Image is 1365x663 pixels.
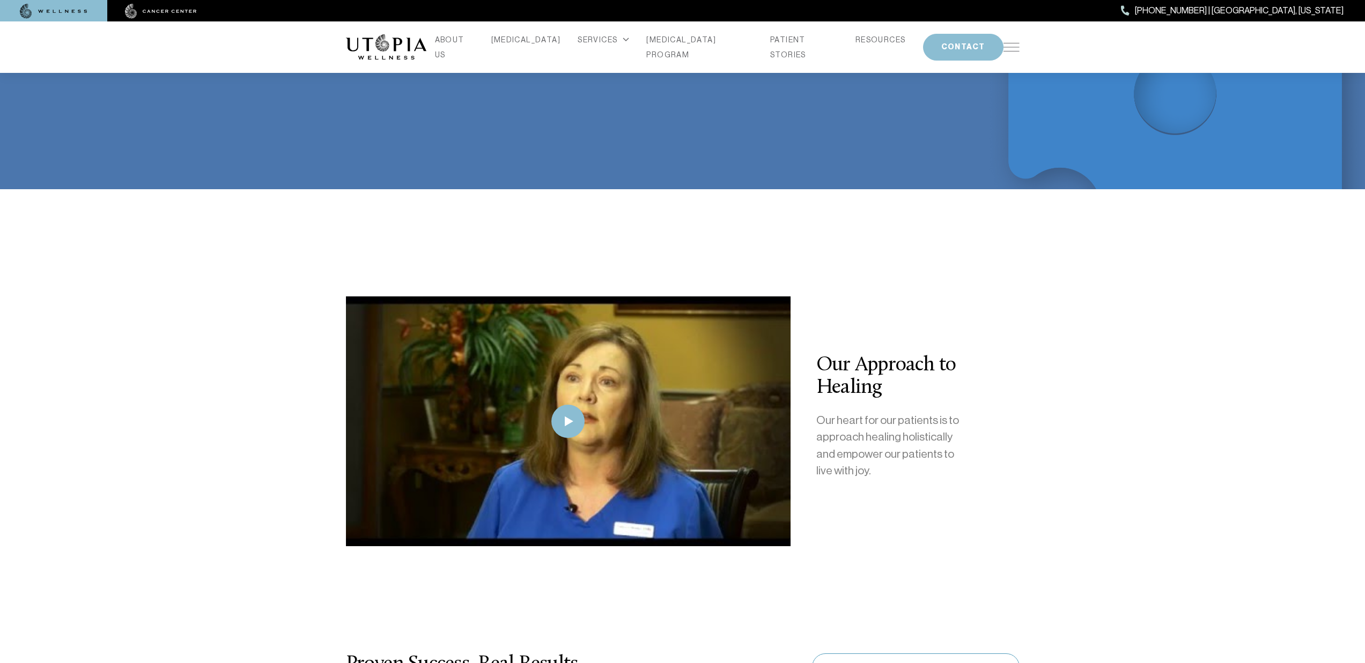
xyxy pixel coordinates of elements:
[346,296,791,546] img: thumbnail
[491,32,561,47] a: [MEDICAL_DATA]
[20,4,87,19] img: wellness
[1121,4,1344,18] a: [PHONE_NUMBER] | [GEOGRAPHIC_DATA], [US_STATE]
[125,4,197,19] img: cancer center
[435,32,474,62] a: ABOUT US
[1135,4,1344,18] span: [PHONE_NUMBER] | [GEOGRAPHIC_DATA], [US_STATE]
[923,34,1004,61] button: CONTACT
[855,32,906,47] a: RESOURCES
[346,34,426,60] img: logo
[770,32,838,62] a: PATIENT STORIES
[816,354,970,399] h3: Our Approach to Healing
[551,405,585,438] img: play icon
[646,32,753,62] a: [MEDICAL_DATA] PROGRAM
[816,412,970,480] p: Our heart for our patients is to approach healing holistically and empower our patients to live w...
[578,32,629,47] div: SERVICES
[1004,43,1020,51] img: icon-hamburger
